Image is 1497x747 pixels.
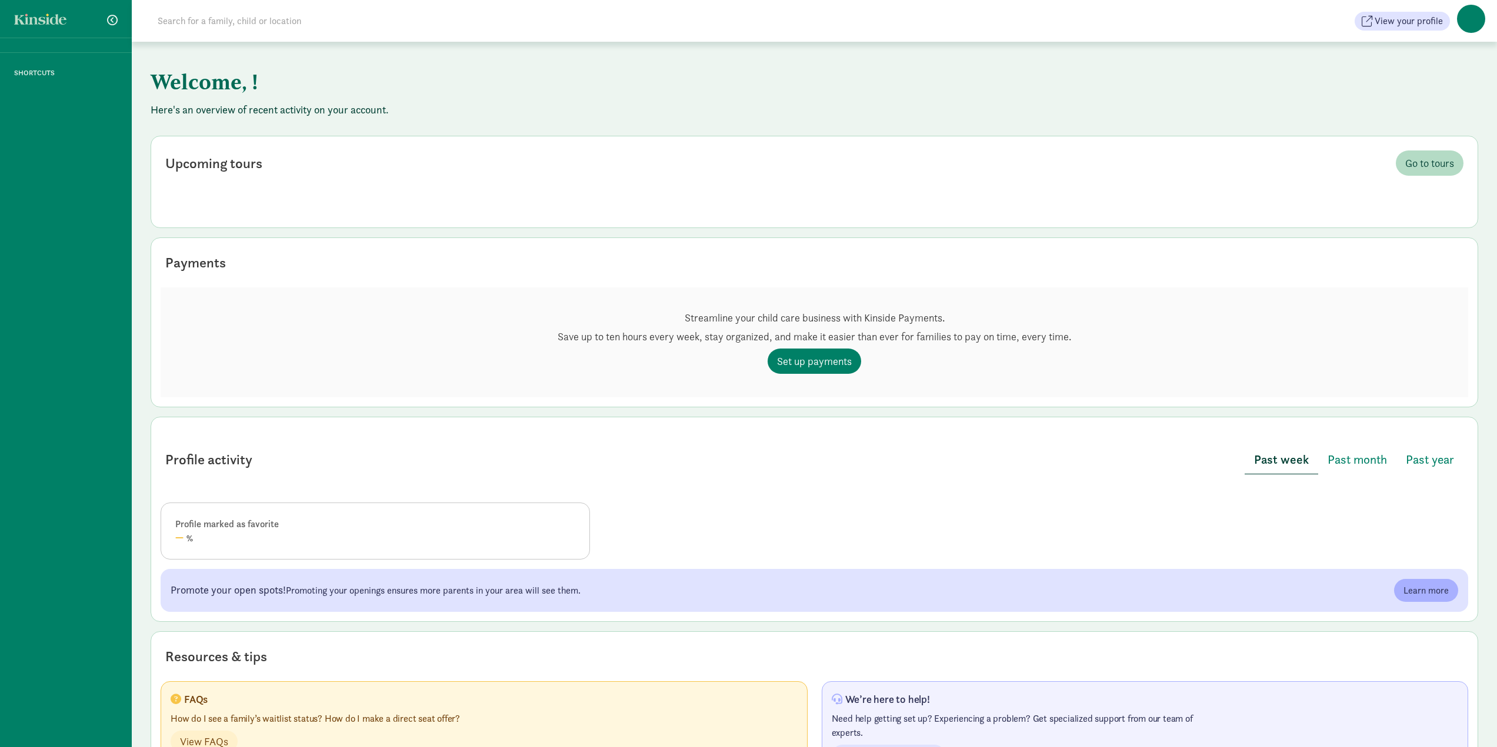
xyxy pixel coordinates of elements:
[1406,450,1454,469] span: Past year
[1245,445,1318,474] button: Past week
[1396,150,1463,176] a: Go to tours
[832,712,1202,740] p: Need help getting set up? Experiencing a problem? Get specialized support from our team of experts.
[171,583,286,597] span: Promote your open spots!
[165,646,267,667] div: Resources & tips
[165,449,252,470] div: Profile activity
[1396,445,1463,474] button: Past year
[558,330,1071,344] p: Save up to ten hours every week, stay organized, and make it easier than ever for families to pay...
[777,353,852,369] span: Set up payments
[768,349,861,374] a: Set up payments
[151,103,1478,117] p: Here's an overview of recent activity on your account.
[558,311,1071,325] p: Streamline your child care business with Kinside Payments.
[845,692,930,706] p: We’re here to help!
[1375,14,1443,28] span: View your profile
[1394,579,1458,602] a: Learn more
[165,153,262,174] div: Upcoming tours
[175,531,575,545] div: %
[151,61,733,103] h1: Welcome, !
[1328,450,1387,469] span: Past month
[1318,445,1396,474] button: Past month
[175,517,575,531] div: Profile marked as favorite
[165,252,226,273] div: Payments
[184,692,208,706] p: FAQs
[1403,584,1449,598] span: Learn more
[1254,450,1309,469] span: Past week
[1405,155,1454,171] span: Go to tours
[171,583,581,598] p: Promoting your openings ensures more parents in your area will see them.
[151,9,481,33] input: Search for a family, child or location
[1355,12,1450,31] button: View your profile
[171,712,541,726] p: How do I see a family’s waitlist status? How do I make a direct seat offer?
